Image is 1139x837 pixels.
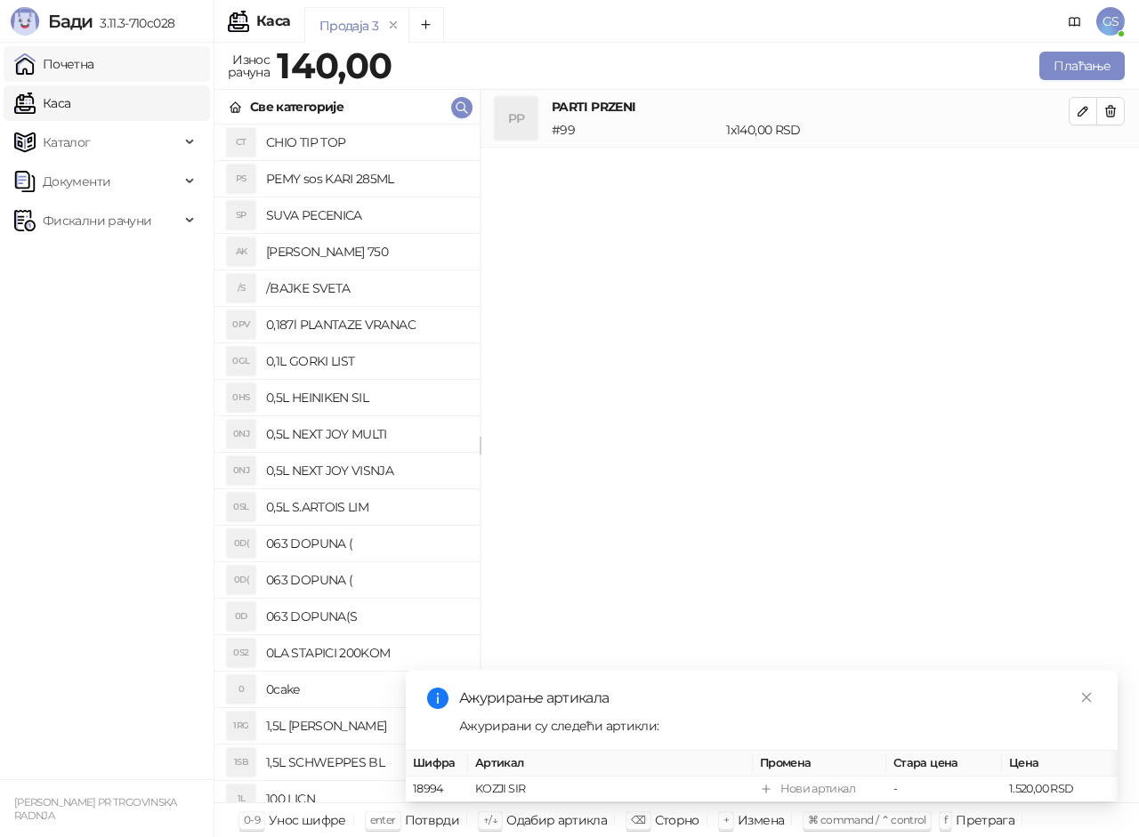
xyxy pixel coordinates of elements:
div: 0HS [227,383,255,412]
a: Документација [1061,7,1089,36]
span: Фискални рачуни [43,203,151,238]
h4: 0,5L NEXT JOY MULTI [266,420,465,448]
div: PP [495,97,537,140]
div: 0D [227,602,255,631]
h4: 100 LICN [266,785,465,813]
h4: PARTI PRZENI [552,97,1069,117]
div: Износ рачуна [224,48,273,84]
h4: [PERSON_NAME] 750 [266,237,465,266]
div: PS [227,165,255,193]
th: Цена [1002,751,1118,777]
span: ⌘ command / ⌃ control [808,813,926,826]
span: 3.11.3-710c028 [93,15,174,31]
div: 0NJ [227,456,255,485]
div: Унос шифре [269,809,346,832]
span: + [723,813,729,826]
h4: 1,5L SCHWEPPES BL [266,748,465,777]
div: 1L [227,785,255,813]
th: Шифра [406,751,468,777]
span: Бади [48,11,93,32]
div: # 99 [548,120,723,140]
div: 0PV [227,310,255,339]
small: [PERSON_NAME] PR TRGOVINSKA RADNJA [14,796,177,822]
div: Продаја 3 [319,16,378,36]
div: Ажурирани су следећи артикли: [459,716,1096,736]
div: Каса [256,14,290,28]
div: Потврди [405,809,460,832]
div: 0S2 [227,639,255,667]
a: Каса [14,85,70,121]
td: KOZJI SIR [468,777,753,802]
span: Каталог [43,125,91,160]
div: 0D( [227,566,255,594]
div: AK [227,237,255,266]
h4: 0,1L GORKI LIST [266,347,465,375]
strong: 140,00 [277,44,392,87]
span: ↑/↓ [483,813,497,826]
h4: 0,5L HEINIKEN SIL [266,383,465,412]
h4: 063 DOPUNA ( [266,566,465,594]
h4: 0LA STAPICI 200KOM [266,639,465,667]
span: 0-9 [244,813,260,826]
div: 0 [227,675,255,704]
span: ⌫ [631,813,645,826]
td: - [886,777,1002,802]
h4: CHIO TIP TOP [266,128,465,157]
div: Нови артикал [780,780,855,798]
div: Ажурирање артикала [459,688,1096,709]
h4: PEMY sos KARI 285ML [266,165,465,193]
td: 1.520,00 RSD [1002,777,1118,802]
th: Артикал [468,751,753,777]
div: CT [227,128,255,157]
div: /S [227,274,255,302]
span: enter [370,813,396,826]
span: close [1080,691,1093,704]
span: GS [1096,7,1125,36]
div: Све категорије [250,97,343,117]
div: 1SB [227,748,255,777]
a: Почетна [14,46,94,82]
span: f [944,813,947,826]
button: Плаћање [1039,52,1125,80]
h4: 063 DOPUNA(S [266,602,465,631]
td: 18994 [406,777,468,802]
th: Стара цена [886,751,1002,777]
h4: 0,187l PLANTAZE VRANAC [266,310,465,339]
span: Документи [43,164,110,199]
div: Одабир артикла [506,809,607,832]
div: 0SL [227,493,255,521]
div: Претрага [956,809,1014,832]
div: grid [214,125,480,802]
div: Сторно [655,809,699,832]
h4: 0,5L NEXT JOY VISNJA [266,456,465,485]
h4: SUVA PECENICA [266,201,465,229]
button: Add tab [408,7,444,43]
h4: 063 DOPUNA ( [266,529,465,558]
h4: 0cake [266,675,465,704]
h4: 1,5L [PERSON_NAME] [266,712,465,740]
div: SP [227,201,255,229]
div: 1RG [227,712,255,740]
div: Измена [738,809,784,832]
div: 0GL [227,347,255,375]
a: Close [1077,688,1096,707]
span: info-circle [427,688,448,709]
h4: /BAJKE SVETA [266,274,465,302]
img: Logo [11,7,39,36]
div: 0NJ [227,420,255,448]
h4: 0,5L S.ARTOIS LIM [266,493,465,521]
button: remove [382,18,405,33]
th: Промена [753,751,886,777]
div: 1 x 140,00 RSD [723,120,1072,140]
div: 0D( [227,529,255,558]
